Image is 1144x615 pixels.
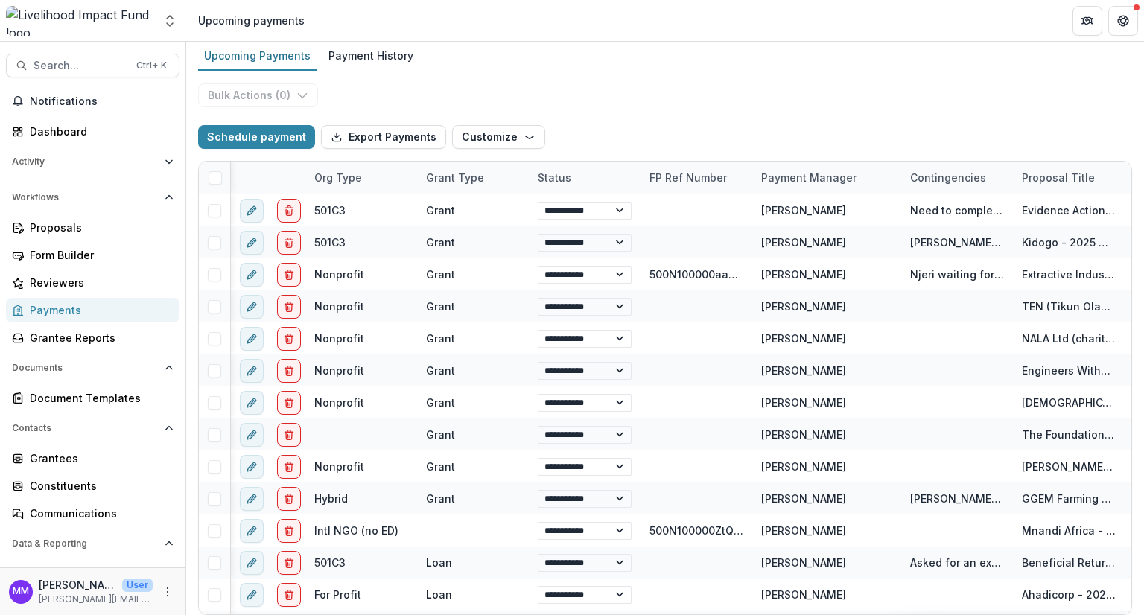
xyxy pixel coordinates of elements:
button: Open Contacts [6,416,179,440]
a: Upcoming Payments [198,42,317,71]
div: Payments [30,302,168,318]
button: delete [277,359,301,383]
div: Upcoming Payments [198,45,317,66]
div: Grant [426,235,455,250]
button: delete [277,455,301,479]
button: Open entity switcher [159,6,180,36]
div: GGEM Farming - 2024-26 Grant [1022,491,1116,506]
a: Grantees [6,446,179,471]
div: [PERSON_NAME] to ping UBS for payment [910,235,1004,250]
button: edit [240,263,264,287]
div: Grant Type [417,170,493,185]
div: Proposal Title [1013,162,1125,194]
div: Grant Type [417,162,529,194]
div: Grant [426,203,455,218]
div: Intl NGO (no ED) [314,523,398,538]
div: [PERSON_NAME] [761,491,846,506]
button: Partners [1072,6,1102,36]
button: edit [240,423,264,447]
div: [DEMOGRAPHIC_DATA] World Watch 2025 [1022,395,1116,410]
div: Loan [426,555,452,570]
div: [PERSON_NAME] [761,363,846,378]
div: Grant [426,331,455,346]
div: Asked for an extension. BR agreed to extend to [DATE] [910,555,1004,570]
div: Org type [305,170,371,185]
button: delete [277,263,301,287]
div: [PERSON_NAME] [761,235,846,250]
a: Proposals [6,215,179,240]
a: Grantee Reports [6,325,179,350]
div: [PERSON_NAME] World Disaster Relief 2025 [1022,459,1116,474]
div: Nonprofit [314,299,364,314]
span: Activity [12,156,159,167]
div: Nonprofit [314,363,364,378]
div: Grant [426,459,455,474]
span: Workflows [12,192,159,203]
div: Grant [426,363,455,378]
div: [PERSON_NAME] working w/ [PERSON_NAME] on what account to send to [910,491,1004,506]
div: Org type [305,162,417,194]
div: Status [529,162,641,194]
div: [PERSON_NAME] [761,523,846,538]
button: edit [240,199,264,223]
button: Open Workflows [6,185,179,209]
div: Evidence Action - 2023-26 Grant - Safe Water Initiative [GEOGRAPHIC_DATA] [1022,203,1116,218]
div: Grantees [30,450,168,466]
div: Miriam Mwangi [13,587,29,596]
a: Reviewers [6,270,179,295]
div: Payment Manager [752,162,901,194]
div: Payment History [322,45,419,66]
div: Constituents [30,478,168,494]
button: edit [240,487,264,511]
a: Payment History [322,42,419,71]
span: Search... [34,60,127,72]
button: delete [277,519,301,543]
a: Payments [6,298,179,322]
div: Njeri waiting for signed agreement [910,267,1004,282]
button: delete [277,327,301,351]
div: Nonprofit [314,395,364,410]
div: Proposals [30,220,168,235]
button: edit [240,583,264,607]
button: edit [240,327,264,351]
button: Open Data & Reporting [6,532,179,555]
div: Extractive Industries Transparency Initiative (EITI) - 2025-26 Grant [1022,267,1116,282]
button: Customize [452,125,545,149]
div: Grant [426,491,455,506]
div: [PERSON_NAME] [761,203,846,218]
p: [PERSON_NAME] [39,577,116,593]
div: [PERSON_NAME] [761,299,846,314]
a: Dashboard [6,119,179,144]
span: Contacts [12,423,159,433]
div: TEN (Tikun Olam Empowerment Network) 2025 [1022,299,1116,314]
div: Form Builder [30,247,168,263]
button: Open Documents [6,356,179,380]
div: [PERSON_NAME] [761,555,846,570]
button: Get Help [1108,6,1138,36]
button: delete [277,583,301,607]
div: [PERSON_NAME] [761,331,846,346]
button: edit [240,455,264,479]
button: Bulk Actions (0) [198,83,318,107]
div: FP Ref Number [641,162,752,194]
div: Nonprofit [314,267,364,282]
div: Ahadicorp - 2024 Loan [1022,587,1116,602]
img: Livelihood Impact Fund logo [6,6,153,36]
div: Communications [30,506,168,521]
button: edit [240,231,264,255]
div: [PERSON_NAME] [761,587,846,602]
div: Nonprofit [314,459,364,474]
div: Contingencies [901,162,1013,194]
button: delete [277,487,301,511]
div: 500N100000aaSXQIA2 [649,267,743,282]
button: edit [240,295,264,319]
button: delete [277,551,301,575]
div: Contingencies [901,170,995,185]
div: Loan [426,587,452,602]
button: edit [240,391,264,415]
div: NALA Ltd (charitable company) 2025 [1022,331,1116,346]
button: edit [240,551,264,575]
div: Dashboard [30,566,168,581]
